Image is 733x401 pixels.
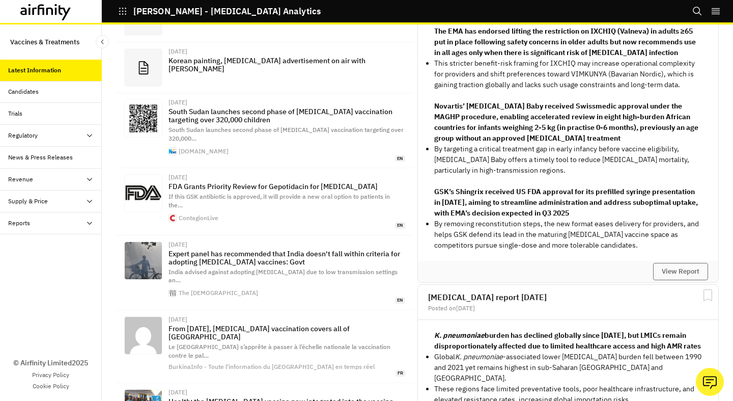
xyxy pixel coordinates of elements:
[428,305,708,311] div: Posted on [DATE]
[395,297,405,304] span: en
[8,153,73,162] div: News & Press Releases
[125,175,162,212] img: 007a43846f8f0940821d4968bb10284e0eb92f88-400x400.webp
[168,389,405,395] div: [DATE]
[8,131,38,140] div: Regulatory
[434,187,698,218] strong: GSK’s Shingrix received US FDA approval for its prefilled syringe presentation in [DATE], aiming ...
[168,99,405,105] div: [DATE]
[169,289,176,297] img: apple-touch-icon.png
[116,168,413,235] a: [DATE]FDA Grants Priority Review for Gepotidacin for [MEDICAL_DATA]If this GSK antibiotic is appr...
[395,222,405,229] span: en
[168,182,405,191] p: FDA Grants Priority Review for Gepotidacin for [MEDICAL_DATA]
[455,352,503,361] em: K. pneumoniae
[396,370,405,377] span: fr
[168,126,404,142] span: South Sudan launches second phase of [MEDICAL_DATA] vaccination targeting over 320,000 …
[434,58,702,90] p: This stricter benefit-risk framing for IXCHIQ may increase operational complexity for providers a...
[168,343,390,359] span: Le [GEOGRAPHIC_DATA] s’apprête à passer à l’échelle nationale la vaccination contre le pal …
[125,317,162,354] img: b1f5c3864a3bbc0cfa7458ff0406c570532e11b29bae77725eb26f06c204a141
[434,101,698,143] strong: Novartis’ [MEDICAL_DATA] Baby received Swissmedic approval under the MAGHP procedure, enabling ac...
[696,368,724,396] button: Ask our analysts
[428,293,708,301] h2: [MEDICAL_DATA] report [DATE]
[692,3,702,20] button: Search
[179,215,218,221] div: ContagionLive
[653,263,708,280] button: View Report
[125,242,162,279] img: 6270_28_10_2021_14_40_9_3_DSC3082_13.JPG
[434,331,485,340] em: K. pneumoniae
[168,250,405,266] p: Expert panel has recommended that India doesn't fall within criteria for adopting [MEDICAL_DATA] ...
[434,26,696,57] strong: The EMA has endorsed lifting the restriction on IXCHIQ (Valneva) in adults ≥65 put in place follo...
[8,197,48,206] div: Supply & Price
[125,100,162,137] img: zxcode_202508122af0b77c9c4b4b9e8cc030e1e466454d.jpg
[8,66,61,75] div: Latest Information
[116,93,413,168] a: [DATE]South Sudan launches second phase of [MEDICAL_DATA] vaccination targeting over 320,000 chil...
[395,155,405,162] span: en
[8,109,22,118] div: Trials
[701,289,714,302] svg: Bookmark Report
[168,268,398,284] span: India advised against adopting [MEDICAL_DATA] due to low transmission settings an …
[133,7,321,16] p: [PERSON_NAME] - [MEDICAL_DATA] Analytics
[168,57,405,73] p: Korean painting, [MEDICAL_DATA] advertisement on air with [PERSON_NAME]
[32,370,69,380] a: Privacy Policy
[116,235,413,310] a: [DATE]Expert panel has recommended that India doesn't fall within criteria for adopting [MEDICAL_...
[168,364,375,370] div: BurkinaInfo - Toute l'information du [GEOGRAPHIC_DATA] en temps réel
[13,358,88,368] p: © Airfinity Limited 2025
[8,219,30,228] div: Reports
[434,352,702,384] p: Global -associated lower [MEDICAL_DATA] burden fell between 1990 and 2021 yet remains highest in ...
[179,290,258,296] div: The [DEMOGRAPHIC_DATA]
[8,175,33,184] div: Revenue
[33,382,69,391] a: Cookie Policy
[10,33,79,51] p: Vaccines & Treatments
[169,148,176,155] img: favicon.ico
[434,219,702,251] p: By removing reconstitution steps, the new format eases delivery for providers, and helps GSK defe...
[118,3,321,20] button: [PERSON_NAME] - [MEDICAL_DATA] Analytics
[116,42,413,93] a: [DATE]Korean painting, [MEDICAL_DATA] advertisement on air with [PERSON_NAME]
[96,35,109,48] button: Close Sidebar
[434,331,701,351] strong: burden has declined globally since [DATE], but LMICs remain disproportionately affected due to li...
[168,193,390,209] span: If this GSK antibiotic is approved, it will provide a new oral option to patients in the …
[168,316,405,323] div: [DATE]
[434,144,702,176] p: By targeting a critical treatment gap in early infancy before vaccine eligibility, [MEDICAL_DATA]...
[169,215,176,222] img: favicon.ico
[168,48,405,55] div: [DATE]
[168,325,405,341] p: From [DATE], [MEDICAL_DATA] vaccination covers all of [GEOGRAPHIC_DATA]
[168,108,405,124] p: South Sudan launches second phase of [MEDICAL_DATA] vaccination targeting over 320,000 children
[168,242,405,248] div: [DATE]
[179,148,229,154] div: [DOMAIN_NAME]
[168,174,405,180] div: [DATE]
[116,310,413,383] a: [DATE]From [DATE], [MEDICAL_DATA] vaccination covers all of [GEOGRAPHIC_DATA]Le [GEOGRAPHIC_DATA]...
[8,87,39,96] div: Candidates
